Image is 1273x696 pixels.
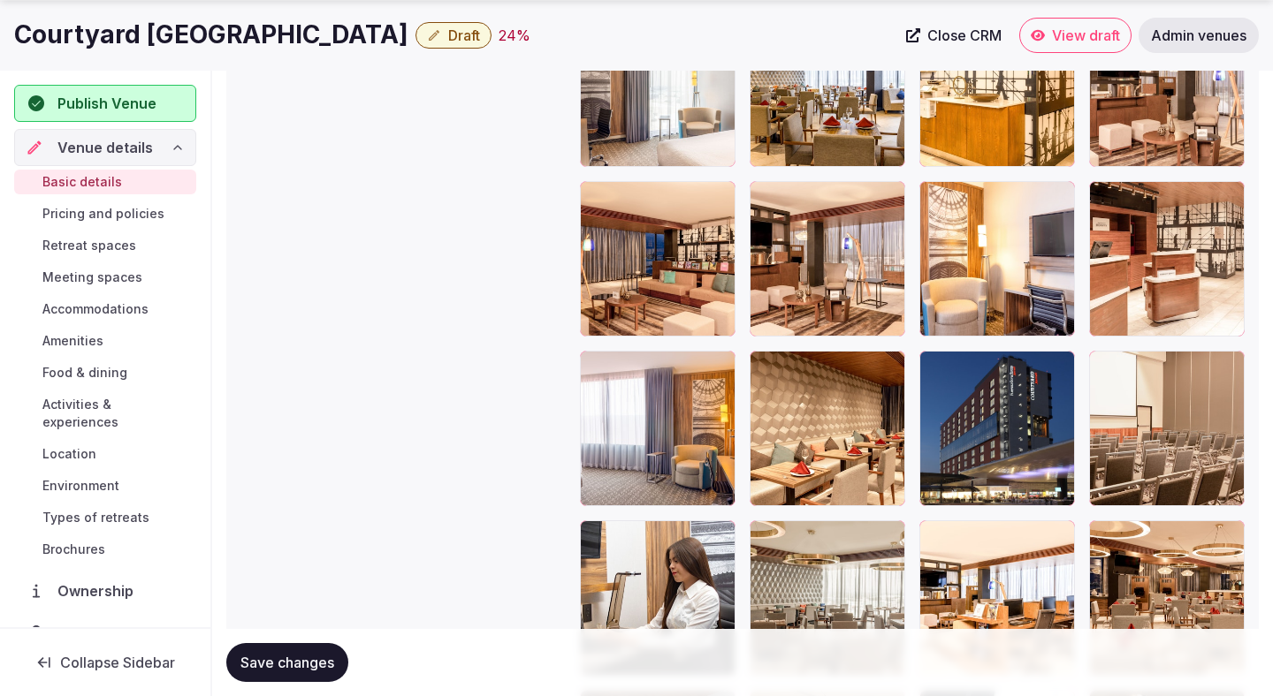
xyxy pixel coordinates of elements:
[240,654,334,671] span: Save changes
[927,26,1002,44] span: Close CRM
[42,237,136,254] span: Retreat spaces
[750,11,905,167] div: r8Kizh63X0ynypQ3ghcZrQ_centro-restaurant-29015.cy-mexvj-centro-restaurant-29015-43682:Classic-Hor...
[580,11,736,167] div: XWiMMXp1Ei56XphTxyyw_guest-room-king-18265.cy-mexvj-guest-room-king-18265-82489:Classic-Hor?h=266...
[226,643,348,682] button: Save changes
[896,18,1012,53] a: Close CRM
[14,617,196,654] a: Administration
[1089,520,1245,676] div: TrZ1Zov6Eil9xzfOzZu3w_centro-restaurant-20466.cy-mexvj-centro-restaurant-20466-63553:Classic-Hor?...
[580,520,736,676] div: ra7HpRAfHku5hhCbjeC80A_CY-MEX12%2030267.cy-mexvj-cy-mex12-30267:Classic-Hor?h=2667&w=4000
[14,18,408,52] h1: Courtyard [GEOGRAPHIC_DATA]
[14,392,196,435] a: Activities & experiences
[14,643,196,682] button: Collapse Sidebar
[1089,181,1245,337] div: waxvlPsjVkaE7UnaXpkVmw_front-desk-36854.cy-mexvj-front-desk-36854-76010:Classic-Hor?h=2667&w=4000
[42,332,103,350] span: Amenities
[580,351,736,506] div: SaxlkgZLEK6DuPZw90R4w_king-13604.cy-mexvj-king-13604-80172:Classic-Hor?h=2667&w=4000
[14,233,196,258] a: Retreat spaces
[750,520,905,676] div: RlcGyzVwC0e2JD1mDCXYGQ_The%20centro%20rest-14927.cy-mexvj-the-centro-rest-14927-74901:Classic-Hor...
[1139,18,1259,53] a: Admin venues
[1089,11,1245,167] div: f7JerH3As0O5sDRLavtgZw_lobby-32679.cy-mexvj-lobby-32679-14662:Classic-Hor?h=2667&w=4000
[14,85,196,122] button: Publish Venue
[750,181,905,337] div: pwg9a9sFpEWSAkuSCtjMwA_lobby-25657.cy-mexvj-lobby-25657-64933:Classic-Hor?h=2667&w=4000
[42,396,189,431] span: Activities & experiences
[14,572,196,609] a: Ownership
[57,137,153,158] span: Venue details
[57,580,141,601] span: Ownership
[919,520,1075,676] div: okvLTA2F0i3wjmXNKQYdg_Business%20center-35500.cy-mexvj-business-center-35500:Classic-Hor?h=2667&w...
[42,541,105,558] span: Brochures
[1019,18,1132,53] a: View draft
[42,269,142,286] span: Meeting spaces
[919,11,1075,167] div: wjLgVAUUIUKADxRzqKUwA_business-center-39151.cy-mexvj-business-center-39151-43285:Classic-Hor?h=26...
[14,201,196,226] a: Pricing and policies
[42,173,122,191] span: Basic details
[14,505,196,530] a: Types of retreats
[750,351,905,506] div: P6B2DpjcEmF1Tt7EWt0mQ_centro-restaurant-39461.cy-mexvj-centro-restaurant-39461-94496:Classic-Hor?...
[1089,351,1245,506] div: ltPoiXVkqZoiRtzTNg_meetings-42072.cy-mexvj-meetings-42072-46302:Classic-Hor?h=2667&w=4000
[499,25,530,46] button: 24%
[14,360,196,385] a: Food & dining
[415,22,492,49] button: Draft
[14,473,196,498] a: Environment
[580,181,736,337] div: i25kUIEvECkdvxfOzwWYA_business-center-11681.cy-mexvj-business-center-11681-85939:Classic-Hor?h=26...
[919,181,1075,337] div: iyJfXDrHUqwRL2GJO25qQ_desk-area-14847.cy-mexvj-desk-area-14847-24115:Classic-Hor?h=2667&w=4000
[1052,26,1120,44] span: View draft
[14,442,196,466] a: Location
[1151,26,1246,44] span: Admin venues
[57,93,156,114] span: Publish Venue
[14,329,196,353] a: Amenities
[919,351,1075,506] div: bECAyHdUd0mfoRqBjdvozg_mexvj-exterior-0014.mexvj-exterior-0014:Classic-Ver?h=4000&w=2667
[42,445,96,463] span: Location
[57,624,167,646] span: Administration
[42,205,164,223] span: Pricing and policies
[14,297,196,322] a: Accommodations
[42,300,149,318] span: Accommodations
[14,170,196,194] a: Basic details
[14,537,196,562] a: Brochures
[42,509,149,526] span: Types of retreats
[499,25,530,46] div: 24 %
[448,26,480,44] span: Draft
[14,265,196,290] a: Meeting spaces
[42,477,119,495] span: Environment
[42,364,127,382] span: Food & dining
[60,654,175,671] span: Collapse Sidebar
